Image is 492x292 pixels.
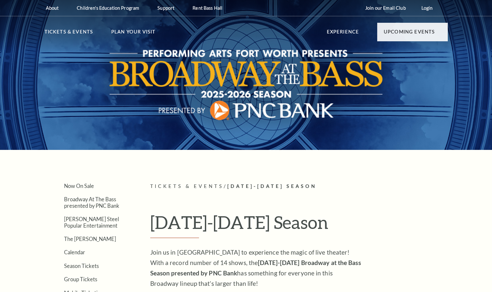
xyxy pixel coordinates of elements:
a: Now On Sale [64,183,94,189]
h1: [DATE]-[DATE] Season [150,212,448,238]
a: Season Tickets [64,263,99,269]
p: Join us in [GEOGRAPHIC_DATA] to experience the magic of live theater! With a record number of 14 ... [150,247,362,289]
p: Upcoming Events [384,28,435,40]
a: [PERSON_NAME] Steel Popular Entertainment [64,216,119,228]
a: Broadway At The Bass presented by PNC Bank [64,196,119,208]
p: Children's Education Program [77,5,139,11]
a: Calendar [64,249,85,255]
p: Tickets & Events [45,28,93,40]
p: Plan Your Visit [111,28,156,40]
a: Group Tickets [64,276,97,282]
p: About [46,5,59,11]
p: / [150,182,448,191]
a: The [PERSON_NAME] [64,236,116,242]
span: Tickets & Events [150,183,224,189]
span: [DATE]-[DATE] Season [227,183,317,189]
p: Experience [327,28,359,40]
p: Support [157,5,174,11]
p: Rent Bass Hall [193,5,222,11]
